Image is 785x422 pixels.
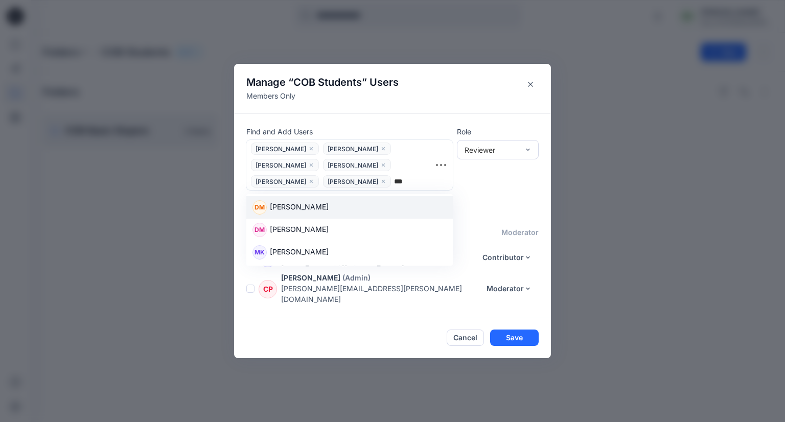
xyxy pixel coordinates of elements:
p: [PERSON_NAME] [270,201,329,215]
button: Close [522,76,539,92]
button: Save [490,330,539,346]
button: close [308,160,314,170]
button: close [380,144,386,154]
h4: Manage “ ” Users [246,76,399,88]
div: CP [259,280,277,298]
button: close [308,176,314,186]
p: Role [457,126,539,137]
p: [PERSON_NAME] [281,272,340,283]
span: [PERSON_NAME] [256,161,306,172]
button: Cancel [447,330,484,346]
div: DM [252,223,267,237]
button: close [308,144,314,154]
span: COB Students [293,76,362,88]
p: (Admin) [342,272,371,283]
div: Reviewer [465,145,519,155]
div: MK [252,245,267,260]
p: [PERSON_NAME] [270,224,329,237]
span: [PERSON_NAME] [256,145,306,156]
p: [PERSON_NAME] [270,246,329,260]
p: [PERSON_NAME][EMAIL_ADDRESS][PERSON_NAME][DOMAIN_NAME] [281,283,480,304]
div: DM [252,200,267,215]
span: [PERSON_NAME] [328,145,378,156]
button: close [380,176,386,186]
button: close [380,160,386,170]
p: moderator [501,227,539,238]
button: Contributor [476,249,539,266]
span: [PERSON_NAME] [328,161,378,172]
p: Members Only [246,90,399,101]
p: Find and Add Users [246,126,453,137]
span: [PERSON_NAME] [256,177,306,189]
span: [PERSON_NAME] [328,177,378,189]
button: Moderator [480,280,539,297]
